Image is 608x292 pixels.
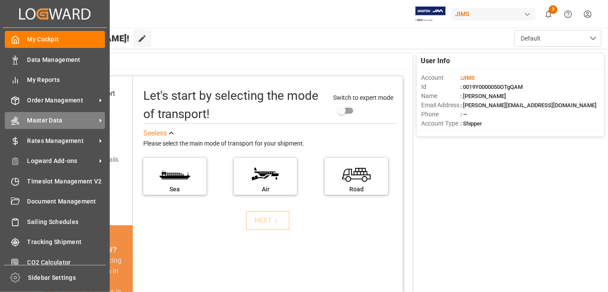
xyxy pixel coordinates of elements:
[36,30,129,47] span: Hello [PERSON_NAME]!
[5,31,105,48] a: My Cockpit
[27,116,96,125] span: Master Data
[28,273,106,282] span: Sidebar Settings
[143,87,324,123] div: Let's start by selecting the mode of transport!
[27,258,105,267] span: CO2 Calculator
[421,56,450,66] span: User Info
[64,155,118,164] div: Add shipping details
[5,193,105,210] a: Document Management
[148,185,202,194] div: Sea
[460,111,467,118] span: : —
[27,75,105,85] span: My Reports
[143,128,167,139] div: See less
[27,156,96,166] span: Logward Add-ons
[462,75,475,81] span: JIMS
[421,119,460,128] span: Account Type
[333,94,393,101] span: Switch to expert mode
[27,96,96,105] span: Order Management
[27,197,105,206] span: Document Management
[460,93,506,99] span: : [PERSON_NAME]
[452,8,535,20] div: JIMS
[246,211,290,230] button: NEXT
[460,120,482,127] span: : Shipper
[5,213,105,230] a: Sailing Schedules
[5,254,105,271] a: CO2 Calculator
[421,110,460,119] span: Phone
[460,102,597,109] span: : [PERSON_NAME][EMAIL_ADDRESS][DOMAIN_NAME]
[549,5,557,14] span: 3
[415,7,446,22] img: Exertis%20JAM%20-%20Email%20Logo.jpg_1722504956.jpg
[460,75,475,81] span: :
[421,92,460,101] span: Name
[5,173,105,190] a: Timeslot Management V2
[27,217,105,227] span: Sailing Schedules
[421,101,460,110] span: Email Address
[27,55,105,65] span: Data Management
[558,4,578,24] button: Help Center
[5,71,105,88] a: My Reports
[421,73,460,82] span: Account
[143,139,397,149] div: Please select the main mode of transport for your shipment.
[329,185,384,194] div: Road
[5,51,105,68] a: Data Management
[521,34,540,43] span: Default
[254,215,281,226] div: NEXT
[421,82,460,92] span: Id
[452,6,539,22] button: JIMS
[27,136,96,146] span: Rates Management
[27,177,105,186] span: Timeslot Management V2
[460,84,523,90] span: : 0019Y0000050OTgQAM
[5,234,105,251] a: Tracking Shipment
[539,4,558,24] button: show 3 new notifications
[27,238,105,247] span: Tracking Shipment
[238,185,293,194] div: Air
[514,30,601,47] button: open menu
[27,35,105,44] span: My Cockpit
